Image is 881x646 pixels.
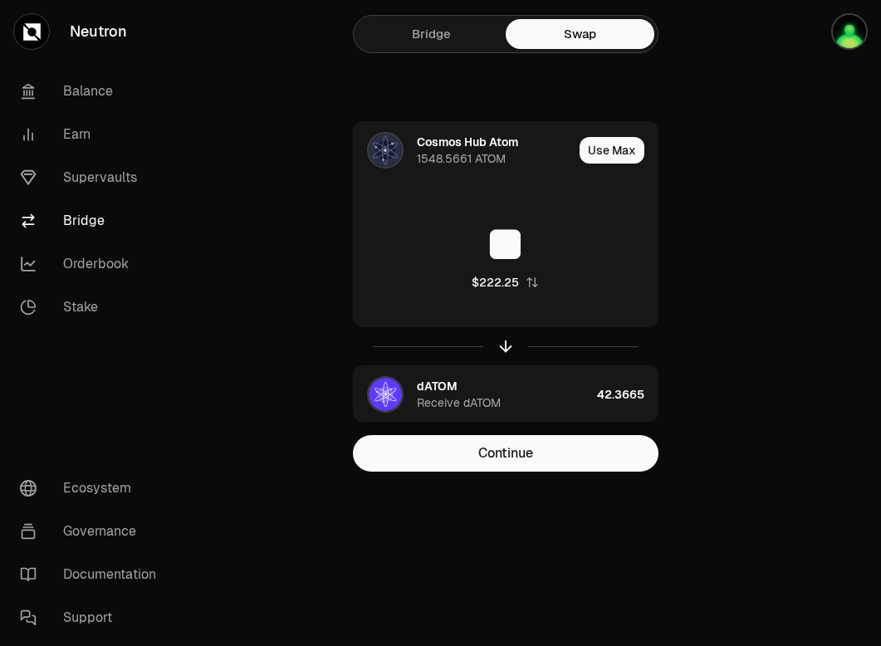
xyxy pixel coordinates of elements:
a: Earn [7,113,179,156]
div: 42.3665 [597,366,658,423]
a: Supervaults [7,156,179,199]
div: $222.25 [472,274,519,291]
button: Continue [353,435,658,472]
div: Cosmos Hub Atom [417,134,518,150]
div: dATOM [417,378,458,394]
div: Receive dATOM [417,394,501,411]
a: Ecosystem [7,467,179,510]
a: Swap [506,19,654,49]
a: Governance [7,510,179,553]
div: dATOM LogodATOMReceive dATOM [354,366,590,423]
button: Use Max [580,137,644,164]
img: DJAMEL STAKING [831,13,868,50]
a: Orderbook [7,242,179,286]
a: Bridge [7,199,179,242]
div: ATOM LogoCosmos Hub Atom1548.5661 ATOM [354,122,573,179]
button: dATOM LogodATOMReceive dATOM42.3665 [354,366,658,423]
button: $222.25 [472,274,539,291]
div: 1548.5661 ATOM [417,150,506,167]
a: Stake [7,286,179,329]
a: Documentation [7,553,179,596]
img: dATOM Logo [369,378,402,411]
a: Bridge [357,19,506,49]
a: Support [7,596,179,639]
img: ATOM Logo [369,134,402,167]
a: Balance [7,70,179,113]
